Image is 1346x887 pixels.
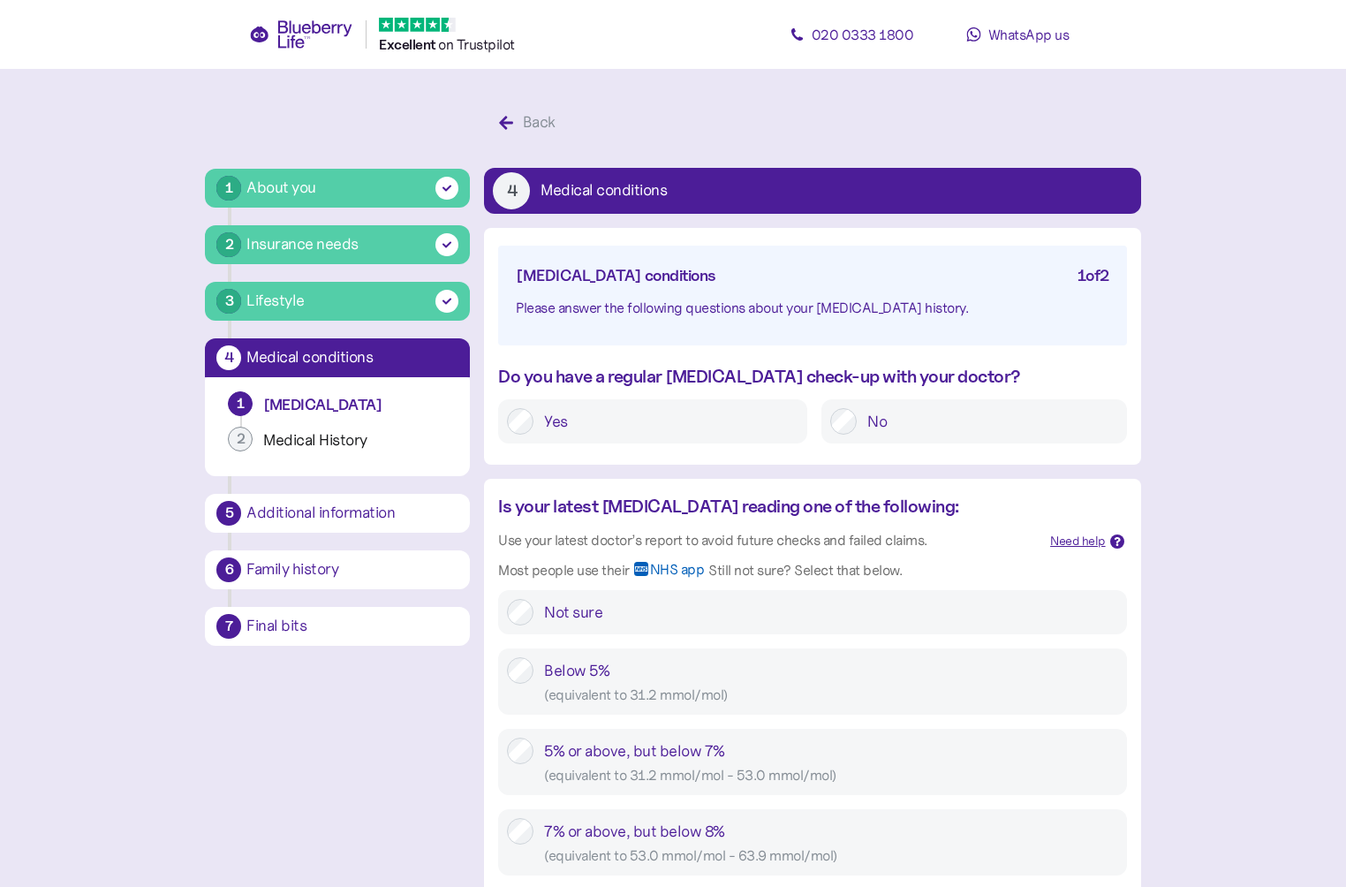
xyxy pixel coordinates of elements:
div: 2 [216,232,241,257]
div: Need help [1050,532,1106,551]
div: Medical History [263,430,447,451]
div: [MEDICAL_DATA] conditions [516,263,716,288]
div: [MEDICAL_DATA] [263,395,447,415]
div: Medical conditions [246,350,458,366]
div: Additional information [246,505,458,521]
div: 2 [228,427,253,451]
div: 1 [216,176,241,201]
button: 5Additional information [205,494,470,533]
div: 5 [216,501,241,526]
button: 6Family history [205,550,470,589]
span: WhatsApp us [988,26,1070,43]
button: 2Medical History [219,427,456,462]
div: 4 [216,345,241,370]
div: 6 [216,557,241,582]
div: Insurance needs [246,232,359,256]
div: Not sure [544,599,1117,625]
label: Yes [533,408,798,435]
div: ( equivalent to 31.2 mmol/mol ) [544,684,1117,706]
a: 020 0333 1800 [772,17,931,52]
div: Lifestyle [246,289,305,313]
div: Still not sure? Select that below. [708,559,902,581]
div: 1 of 2 [1078,263,1109,288]
button: 1About you [205,169,470,208]
div: About you [246,176,316,200]
div: ( equivalent to 31.2 mmol/mol - 53.0 mmol/mol ) [544,764,1117,786]
span: on Trustpilot [438,35,515,53]
button: 2Insurance needs [205,225,470,264]
span: 020 0333 1800 [812,26,914,43]
div: 7 [216,614,241,639]
div: 4 [493,172,530,209]
span: Excellent ️ [379,36,438,53]
div: Is your latest [MEDICAL_DATA] reading one of the following: [498,493,1036,520]
div: 1 [228,391,253,416]
button: 4Medical conditions [484,168,1140,214]
div: Below 5% [544,657,1117,706]
button: 1[MEDICAL_DATA] [219,391,456,427]
div: Do you have a regular [MEDICAL_DATA] check-up with your doctor? [498,363,1126,390]
div: 7% or above, but below 8% [544,818,1117,867]
a: WhatsApp us [938,17,1097,52]
div: Family history [246,562,458,578]
button: Back [484,104,575,141]
div: Back [523,110,556,134]
div: Please answer the following questions about your [MEDICAL_DATA] history. [516,297,1108,319]
div: Most people use their [498,559,630,581]
div: 3 [216,289,241,314]
div: ( equivalent to 53.0 mmol/mol - 63.9 mmol/mol ) [544,845,1117,867]
div: Final bits [246,618,458,634]
button: 3Lifestyle [205,282,470,321]
label: No [857,408,1117,435]
button: 4Medical conditions [205,338,470,377]
div: Medical conditions [541,183,667,199]
span: NHS app [650,562,705,590]
div: Use your latest doctor’s report to avoid future checks and failed claims. [498,529,1036,551]
button: 7Final bits [205,607,470,646]
div: 5% or above, but below 7% [544,738,1117,786]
